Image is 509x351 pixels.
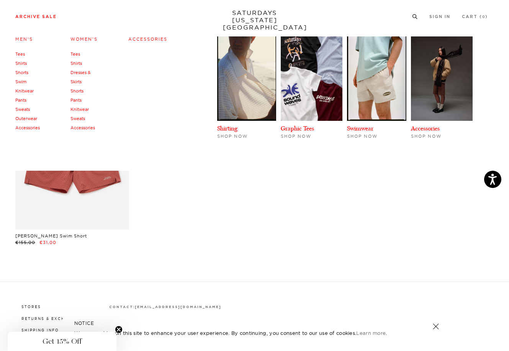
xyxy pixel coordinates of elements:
small: 0 [482,15,485,19]
a: Stores [21,305,41,309]
a: Accessories [70,125,95,130]
a: Women's [70,36,98,42]
a: Swim [15,79,26,84]
a: Dresses & Skirts [70,70,91,84]
a: Shipping Info [21,328,59,332]
strong: contact: [109,305,135,309]
a: Shorts [70,88,83,94]
span: Get 15% Off [43,337,82,346]
span: €31,00 [39,240,56,245]
a: Shirting [217,125,237,132]
a: SATURDAYS[US_STATE][GEOGRAPHIC_DATA] [223,9,286,31]
a: Tees [70,51,80,57]
a: Tees [15,51,25,57]
a: Accessories [128,36,167,42]
a: Shorts [15,70,28,75]
a: Swimwear [347,125,373,132]
div: Get 15% OffClose teaser [8,332,116,351]
a: Knitwear [70,107,89,112]
a: Accessories [411,125,440,132]
a: Accessories [15,125,40,130]
a: Pants [70,97,82,103]
a: Knitwear [15,88,34,94]
button: Close teaser [115,326,123,333]
a: Sweats [70,116,85,121]
p: We use cookies on this site to enhance your user experience. By continuing, you consent to our us... [74,329,408,337]
a: Returns & Exchanges [21,316,81,321]
a: Learn more [356,330,386,336]
a: [PERSON_NAME] Swim Short [15,233,87,239]
a: Archive Sale [15,15,57,19]
a: Sign In [429,15,450,19]
a: Shirts [15,61,27,66]
a: Cart (0) [462,15,488,19]
a: Outerwear [15,116,37,121]
a: Pants [15,97,26,103]
h5: NOTICE [74,320,435,327]
span: €155,00 [15,240,35,245]
a: Men's [15,36,33,42]
a: [EMAIL_ADDRESS][DOMAIN_NAME] [135,305,221,309]
a: Sweats [15,107,30,112]
a: Graphic Tees [281,125,314,132]
a: Shirts [70,61,82,66]
strong: [EMAIL_ADDRESS][DOMAIN_NAME] [135,305,221,309]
